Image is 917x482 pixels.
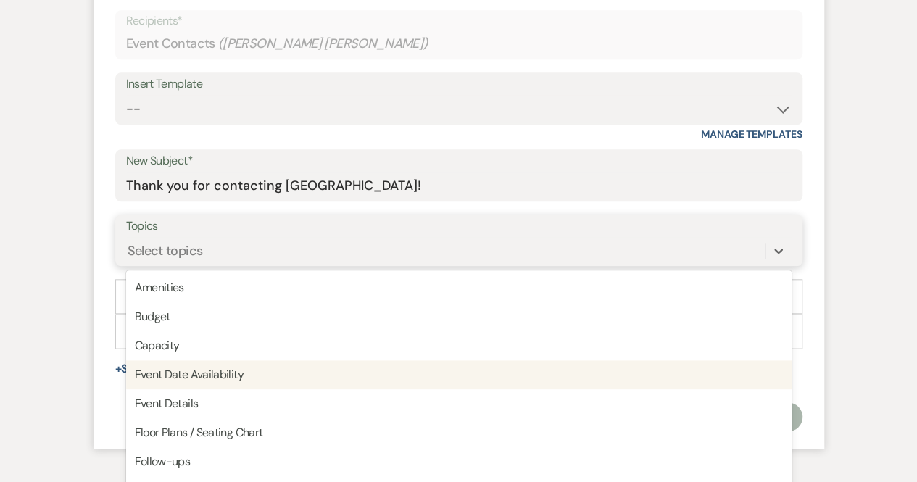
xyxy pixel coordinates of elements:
div: Select topics [128,241,203,260]
label: New Subject* [126,151,792,172]
a: Manage Templates [701,128,802,141]
span: + [115,363,122,375]
button: Share [115,363,170,375]
p: Recipients* [126,12,792,30]
div: Event Contacts [126,30,792,58]
div: Amenities [126,273,792,302]
label: Topics [126,216,792,237]
div: Insert Template [126,74,792,95]
div: Follow-ups [126,447,792,476]
div: Capacity [126,331,792,360]
div: Floor Plans / Seating Chart [126,418,792,447]
span: ( [PERSON_NAME] [PERSON_NAME] ) [218,34,428,54]
div: Event Date Availability [126,360,792,389]
div: Budget [126,302,792,331]
div: Event Details [126,389,792,418]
